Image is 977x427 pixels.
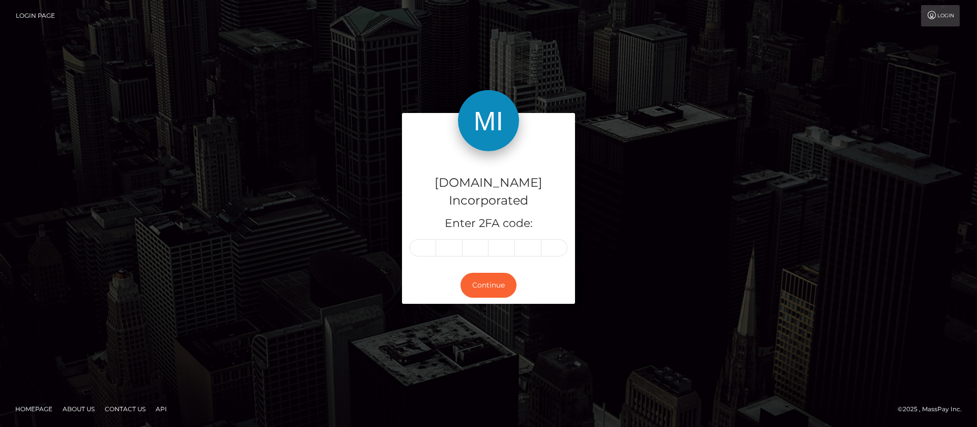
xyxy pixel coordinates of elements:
a: API [152,401,171,417]
a: Login [921,5,960,26]
a: Login Page [16,5,55,26]
button: Continue [461,273,516,298]
a: About Us [59,401,99,417]
h5: Enter 2FA code: [410,216,567,232]
img: Medley.com Incorporated [458,90,519,151]
h4: [DOMAIN_NAME] Incorporated [410,174,567,210]
a: Contact Us [101,401,150,417]
div: © 2025 , MassPay Inc. [898,404,969,415]
a: Homepage [11,401,56,417]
